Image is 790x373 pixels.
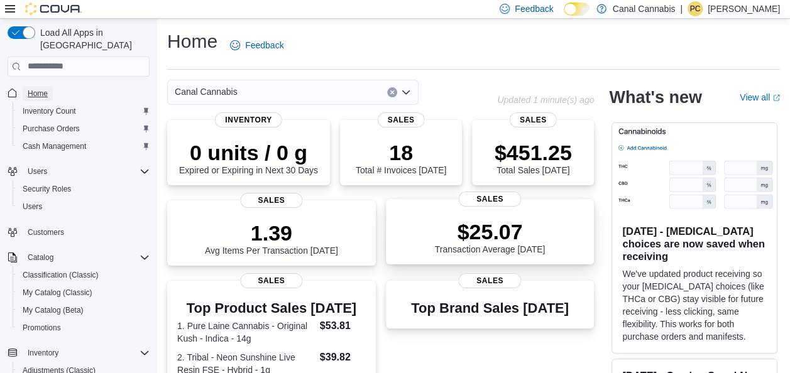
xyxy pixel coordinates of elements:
span: Users [23,164,150,179]
button: Open list of options [401,87,411,97]
button: Purchase Orders [13,120,155,138]
button: Catalog [3,249,155,266]
span: Users [23,202,42,212]
h2: What's new [609,87,701,107]
button: Inventory [3,344,155,362]
a: Cash Management [18,139,91,154]
button: Clear input [387,87,397,97]
button: My Catalog (Beta) [13,301,155,319]
span: Purchase Orders [18,121,150,136]
span: Catalog [23,250,150,265]
span: My Catalog (Beta) [18,303,150,318]
span: Sales [240,273,302,288]
span: Sales [378,112,425,127]
p: | [680,1,683,16]
span: Security Roles [18,181,150,197]
span: Home [23,85,150,101]
div: Total # Invoices [DATE] [356,140,446,175]
span: Sales [459,273,521,288]
a: Customers [23,225,69,240]
button: Classification (Classic) [13,266,155,284]
a: My Catalog (Beta) [18,303,89,318]
p: 18 [356,140,446,165]
span: Catalog [28,252,53,262]
p: Canal Cannabis [613,1,676,16]
button: My Catalog (Classic) [13,284,155,301]
span: Feedback [515,3,553,15]
span: Canal Cannabis [175,84,238,99]
a: Security Roles [18,181,76,197]
span: Load All Apps in [GEOGRAPHIC_DATA] [35,26,150,51]
span: Feedback [245,39,283,51]
span: My Catalog (Beta) [23,305,84,315]
span: Promotions [23,323,61,333]
span: Promotions [18,320,150,335]
span: Security Roles [23,184,71,194]
a: Home [23,86,53,101]
a: My Catalog (Classic) [18,285,97,300]
span: Inventory Count [23,106,76,116]
dd: $53.81 [320,318,366,333]
button: Users [3,163,155,180]
div: Avg Items Per Transaction [DATE] [205,220,338,256]
span: Inventory [23,345,150,360]
div: Expired or Expiring in Next 30 Days [179,140,318,175]
button: Inventory Count [13,102,155,120]
span: Home [28,89,48,99]
input: Dark Mode [564,3,590,16]
p: $25.07 [435,219,546,244]
img: Cova [25,3,82,15]
span: Sales [459,192,521,207]
div: Transaction Average [DATE] [435,219,546,254]
span: My Catalog (Classic) [23,288,92,298]
span: My Catalog (Classic) [18,285,150,300]
button: Cash Management [13,138,155,155]
a: Users [18,199,47,214]
span: Cash Management [18,139,150,154]
span: Purchase Orders [23,124,80,134]
span: Users [28,166,47,176]
span: Sales [510,112,557,127]
p: $451.25 [495,140,572,165]
dt: 1. Pure Laine Cannabis - Original Kush - Indica - 14g [177,320,315,345]
button: Users [13,198,155,215]
svg: External link [772,94,780,102]
span: Customers [23,224,150,240]
span: PC [690,1,701,16]
span: Sales [240,193,302,208]
span: Classification (Classic) [23,270,99,280]
p: We've updated product receiving so your [MEDICAL_DATA] choices (like THCa or CBG) stay visible fo... [622,268,767,343]
p: Updated 1 minute(s) ago [497,95,594,105]
a: Purchase Orders [18,121,85,136]
button: Promotions [13,319,155,337]
h3: Top Product Sales [DATE] [177,301,366,316]
button: Users [23,164,52,179]
span: Classification (Classic) [18,268,150,283]
span: Cash Management [23,141,86,151]
h1: Home [167,29,217,54]
span: Inventory Count [18,104,150,119]
button: Catalog [23,250,58,265]
span: Users [18,199,150,214]
button: Home [3,84,155,102]
button: Customers [3,223,155,241]
span: Inventory [215,112,282,127]
button: Security Roles [13,180,155,198]
a: Inventory Count [18,104,81,119]
p: 0 units / 0 g [179,140,318,165]
button: Inventory [23,345,63,360]
p: 1.39 [205,220,338,246]
p: [PERSON_NAME] [708,1,780,16]
div: Patrick Ciantar [688,1,703,16]
div: Total Sales [DATE] [495,140,572,175]
a: Promotions [18,320,66,335]
span: Inventory [28,348,58,358]
span: Customers [28,227,64,237]
a: Classification (Classic) [18,268,104,283]
h3: [DATE] - [MEDICAL_DATA] choices are now saved when receiving [622,225,767,262]
h3: Top Brand Sales [DATE] [411,301,569,316]
a: View allExternal link [740,92,780,102]
a: Feedback [225,33,288,58]
dd: $39.82 [320,350,366,365]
